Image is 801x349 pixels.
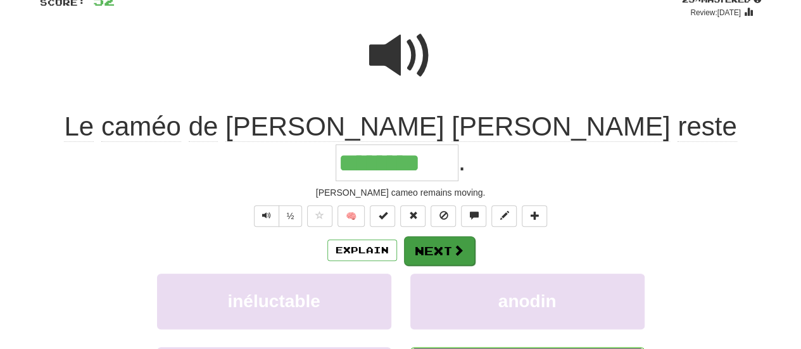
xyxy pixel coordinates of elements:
button: Next [404,236,475,265]
span: caméo [101,111,181,142]
button: 🧠 [337,205,365,227]
span: reste [678,111,736,142]
span: inéluctable [227,291,320,311]
button: Explain [327,239,397,261]
button: Ignore sentence (alt+i) [431,205,456,227]
span: . [458,146,466,176]
button: inéluctable [157,274,391,329]
button: Edit sentence (alt+d) [491,205,517,227]
button: Add to collection (alt+a) [522,205,547,227]
button: Reset to 0% Mastered (alt+r) [400,205,426,227]
small: Review: [DATE] [690,8,741,17]
span: anodin [498,291,557,311]
button: ½ [279,205,303,227]
span: de [189,111,218,142]
div: [PERSON_NAME] cameo remains moving. [40,186,762,199]
button: anodin [410,274,645,329]
button: Discuss sentence (alt+u) [461,205,486,227]
span: Le [64,111,94,142]
button: Play sentence audio (ctl+space) [254,205,279,227]
button: Favorite sentence (alt+f) [307,205,332,227]
span: [PERSON_NAME] [451,111,670,142]
button: Set this sentence to 100% Mastered (alt+m) [370,205,395,227]
span: [PERSON_NAME] [225,111,444,142]
div: Text-to-speech controls [251,205,303,227]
